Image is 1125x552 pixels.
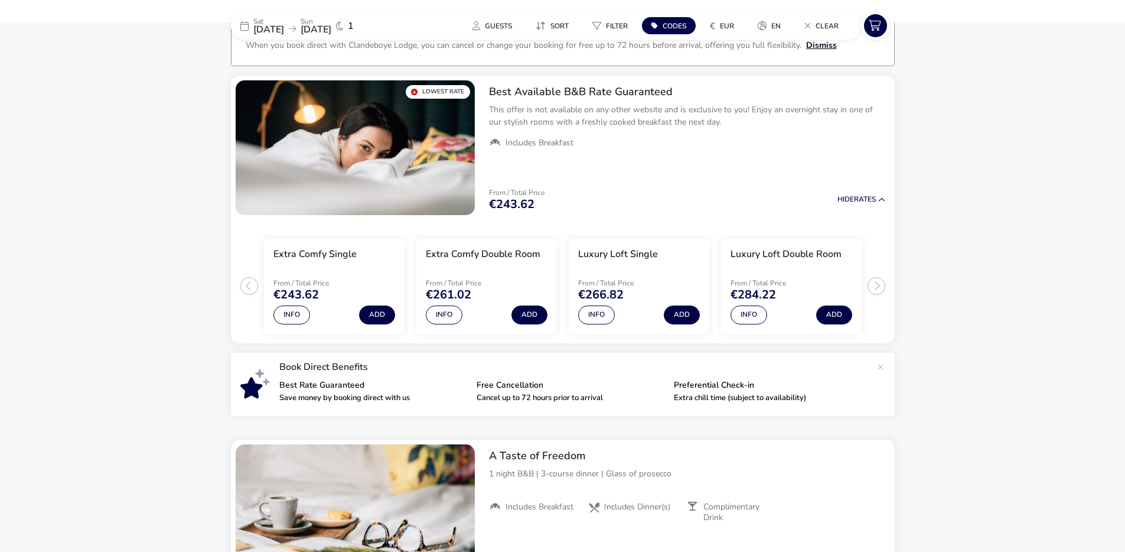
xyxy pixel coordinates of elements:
span: €261.02 [426,289,471,301]
button: Codes [642,17,696,34]
button: €EUR [700,17,744,34]
div: Sat[DATE]Sun[DATE]1 [231,12,408,40]
button: Dismiss [806,39,837,51]
p: Sat [253,18,284,25]
button: Add [359,306,395,324]
naf-pibe-menu-bar-item: Codes [642,17,700,34]
button: Add [664,306,700,324]
button: Filter [583,17,637,34]
p: Extra chill time (subject to availability) [674,394,862,402]
span: 1 [348,21,354,31]
span: Sort [550,21,569,31]
swiper-slide: 1 / 4 [258,234,410,339]
p: Best Rate Guaranteed [279,381,467,389]
p: From / Total Price [578,280,679,287]
p: This offer is not available on any other website and is exclusive to you! Enjoy an overnight stay... [489,103,885,128]
p: 1 night B&B | 3-course dinner | Glass of prosecco [489,467,885,480]
p: When you book direct with Clandeboye Lodge, you can cancel or change your booking for free up to ... [246,40,801,51]
span: Guests [485,21,512,31]
p: Preferential Check-in [674,381,862,389]
span: Includes Breakfast [506,138,573,148]
span: Clear [816,21,839,31]
p: From / Total Price [731,280,831,287]
swiper-slide: 3 / 4 [563,234,715,339]
span: €243.62 [273,289,319,301]
p: Save money by booking direct with us [279,394,467,402]
button: Guests [463,17,521,34]
button: Info [731,306,767,324]
p: Cancel up to 72 hours prior to arrival [477,394,664,402]
button: Info [426,306,462,324]
swiper-slide: 1 / 1 [236,80,475,215]
div: A Taste of Freedom1 night B&B | 3-course dinner | Glass of proseccoIncludes BreakfastIncludes Din... [480,440,895,533]
h3: Luxury Loft Double Room [731,248,842,261]
button: Info [578,306,615,324]
button: Clear [795,17,848,34]
button: Info [273,306,310,324]
p: From / Total Price [426,280,527,287]
i: € [710,20,715,32]
swiper-slide: 4 / 4 [715,234,868,339]
div: Best Available B&B Rate GuaranteedThis offer is not available on any other website and is exclusi... [480,76,895,158]
naf-pibe-menu-bar-item: Guests [463,17,526,34]
p: Book Direct Benefits [279,362,871,372]
div: Lowest Rate [406,85,470,99]
span: Filter [606,21,628,31]
span: Includes Breakfast [506,502,573,512]
naf-pibe-menu-bar-item: Sort [526,17,583,34]
span: €243.62 [489,199,534,210]
naf-pibe-menu-bar-item: en [748,17,795,34]
swiper-slide: 2 / 4 [410,234,563,339]
span: [DATE] [253,23,284,36]
button: en [748,17,790,34]
naf-pibe-menu-bar-item: Filter [583,17,642,34]
naf-pibe-menu-bar-item: Clear [795,17,853,34]
span: €266.82 [578,289,624,301]
button: Add [511,306,547,324]
h3: Luxury Loft Single [578,248,658,261]
span: Includes Dinner(s) [604,502,670,512]
button: Add [816,306,852,324]
button: Sort [526,17,578,34]
span: Hide [837,194,854,204]
span: €284.22 [731,289,776,301]
h2: Best Available B&B Rate Guaranteed [489,85,885,99]
span: [DATE] [301,23,331,36]
p: From / Total Price [489,189,544,196]
button: HideRates [837,196,885,203]
h3: Extra Comfy Single [273,248,357,261]
h2: A Taste of Freedom [489,449,885,463]
naf-pibe-menu-bar-item: €EUR [700,17,748,34]
span: en [771,21,781,31]
p: Sun [301,18,331,25]
p: From / Total Price [273,280,374,287]
span: EUR [720,21,734,31]
span: Complimentary Drink [703,502,777,523]
h3: Extra Comfy Double Room [426,248,540,261]
p: Free Cancellation [477,381,664,389]
span: Codes [663,21,686,31]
